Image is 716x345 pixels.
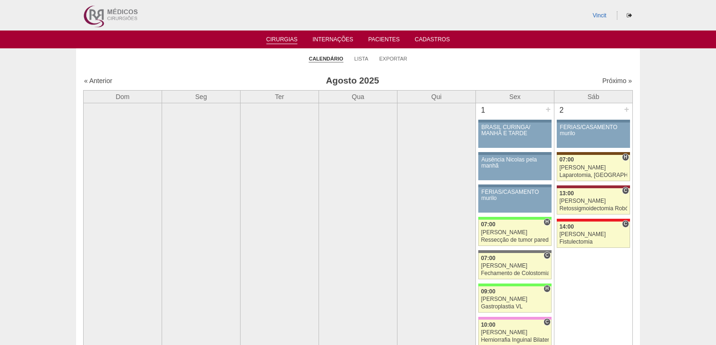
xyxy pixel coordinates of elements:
a: H 09:00 [PERSON_NAME] Gastroplastia VL [478,286,552,313]
div: [PERSON_NAME] [560,231,628,238]
a: Pacientes [368,36,400,46]
div: Herniorrafia Inguinal Bilateral [481,337,549,343]
div: Ausência Nicolas pela manhã [482,157,549,169]
a: C 07:00 [PERSON_NAME] Fechamento de Colostomia ou Enterostomia [478,253,552,279]
div: Key: Aviso [478,184,552,187]
div: Ressecção de tumor parede abdominal pélvica [481,237,549,243]
div: Key: Sírio Libanês [557,185,630,188]
div: Key: Brasil [478,217,552,220]
span: 14:00 [560,223,574,230]
span: 09:00 [481,288,496,295]
div: Key: Assunção [557,219,630,222]
a: Lista [354,55,368,62]
a: FÉRIAS/CASAMENTO murilo [478,187,552,213]
div: Gastroplastia VL [481,304,549,310]
div: Key: Santa Joana [557,152,630,155]
a: H 07:00 [PERSON_NAME] Laparotomia, [GEOGRAPHIC_DATA], Drenagem, Bridas [557,155,630,181]
span: Consultório [544,318,551,326]
div: [PERSON_NAME] [481,296,549,302]
th: Dom [84,90,162,103]
span: Consultório [622,187,629,194]
a: Cadastros [415,36,450,46]
a: Ausência Nicolas pela manhã [478,155,552,180]
a: Cirurgias [266,36,298,44]
div: FÉRIAS/CASAMENTO murilo [482,189,549,201]
div: 1 [476,103,490,117]
a: Calendário [309,55,343,62]
a: « Anterior [84,77,112,84]
div: [PERSON_NAME] [560,198,628,204]
div: Key: Aviso [478,152,552,155]
div: [PERSON_NAME] [481,263,549,269]
i: Sair [627,13,632,18]
div: Fistulectomia [560,239,628,245]
a: Internações [312,36,353,46]
div: [PERSON_NAME] [560,165,628,171]
a: BRASIL CURINGA/ MANHÃ E TARDE [478,123,552,148]
a: FÉRIAS/CASAMENTO murilo [557,123,630,148]
th: Qui [397,90,476,103]
div: + [544,103,552,115]
span: 07:00 [560,156,574,163]
a: Vincit [593,12,607,19]
div: Fechamento de Colostomia ou Enterostomia [481,270,549,276]
span: 07:00 [481,255,496,261]
div: BRASIL CURINGA/ MANHÃ E TARDE [482,124,549,137]
div: Retossigmoidectomia Robótica [560,206,628,212]
a: C 14:00 [PERSON_NAME] Fistulectomia [557,222,630,248]
span: 13:00 [560,190,574,197]
div: Key: Aviso [478,120,552,123]
th: Qua [319,90,397,103]
a: C 13:00 [PERSON_NAME] Retossigmoidectomia Robótica [557,188,630,215]
span: Consultório [622,220,629,228]
span: Consultório [544,252,551,259]
span: Hospital [544,285,551,292]
div: [PERSON_NAME] [481,330,549,336]
div: Key: Brasil [478,284,552,286]
a: Próximo » [602,77,632,84]
div: Laparotomia, [GEOGRAPHIC_DATA], Drenagem, Bridas [560,172,628,178]
th: Ter [241,90,319,103]
a: Exportar [379,55,407,62]
th: Sáb [554,90,633,103]
div: 2 [554,103,569,117]
th: Sex [476,90,554,103]
a: H 07:00 [PERSON_NAME] Ressecção de tumor parede abdominal pélvica [478,220,552,246]
div: FÉRIAS/CASAMENTO murilo [560,124,627,137]
span: 10:00 [481,322,496,328]
div: Key: Aviso [557,120,630,123]
h3: Agosto 2025 [216,74,490,88]
div: [PERSON_NAME] [481,230,549,236]
span: 07:00 [481,221,496,228]
div: + [623,103,630,115]
span: Hospital [622,153,629,161]
div: Key: Santa Catarina [478,250,552,253]
div: Key: Albert Einstein [478,317,552,320]
th: Seg [162,90,241,103]
span: Hospital [544,218,551,226]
